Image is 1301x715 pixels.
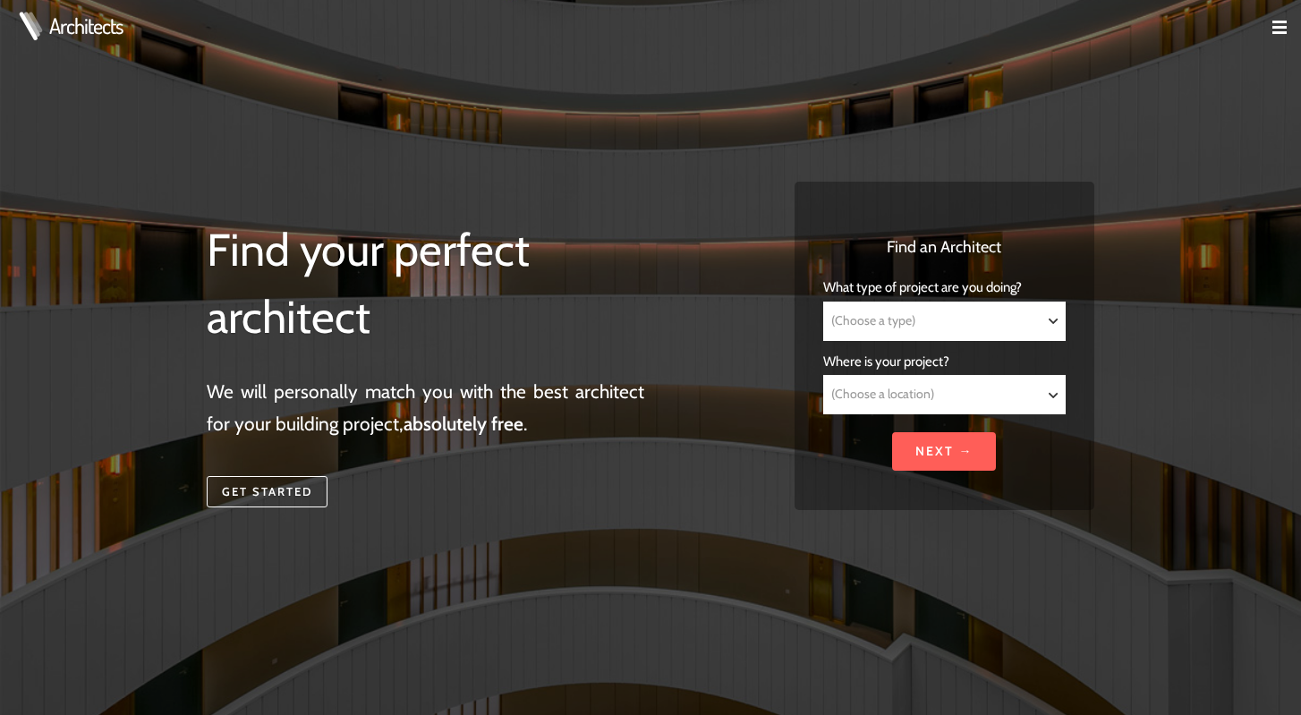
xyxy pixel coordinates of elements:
[404,413,523,435] strong: absolutely free
[823,353,949,370] span: Where is your project?
[207,476,327,508] a: Get started
[14,12,47,40] img: Architects
[207,376,644,439] p: We will personally match you with the best architect for your building project, .
[892,432,996,471] input: Next →
[49,15,123,37] a: Architects
[207,217,644,352] h1: Find your perfect architect
[823,235,1066,260] h3: Find an Architect
[823,279,1022,295] span: What type of project are you doing?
